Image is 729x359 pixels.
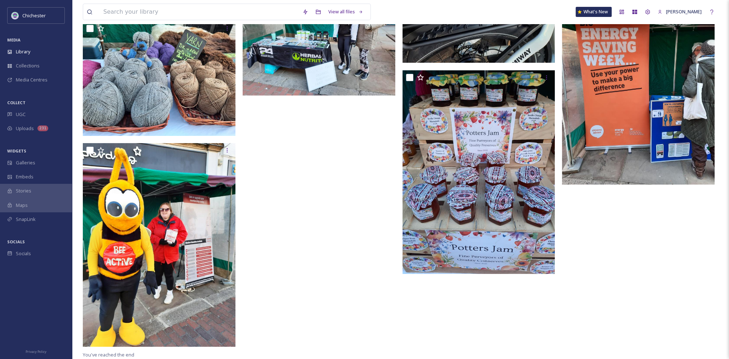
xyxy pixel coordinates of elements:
span: Maps [16,202,28,209]
span: Socials [16,250,31,257]
a: What's New [576,7,612,17]
img: everyone active westgate.jpg [83,143,235,347]
span: Chichester [22,12,46,19]
input: Search your library [100,4,299,20]
span: COLLECT [7,100,26,105]
span: Galleries [16,159,35,166]
span: SOCIALS [7,239,25,244]
span: MEDIA [7,37,21,43]
div: 231 [37,125,48,131]
a: [PERSON_NAME] [654,5,705,19]
a: Privacy Policy [26,347,46,355]
img: Logo_of_Chichester_District_Council.png [12,12,19,19]
span: Collections [16,62,40,69]
span: Media Centres [16,76,48,83]
span: You've reached the end [83,351,134,358]
span: WIDGETS [7,148,26,154]
span: UGC [16,111,26,118]
span: Uploads [16,125,34,132]
span: Privacy Policy [26,349,46,354]
span: Library [16,48,30,55]
img: st Columba.jpg [83,21,235,136]
a: View all files [325,5,367,19]
span: SnapLink [16,216,36,223]
span: Stories [16,187,31,194]
span: Embeds [16,173,33,180]
span: [PERSON_NAME] [666,8,702,15]
img: Potters Jam2.jpg [402,70,555,274]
